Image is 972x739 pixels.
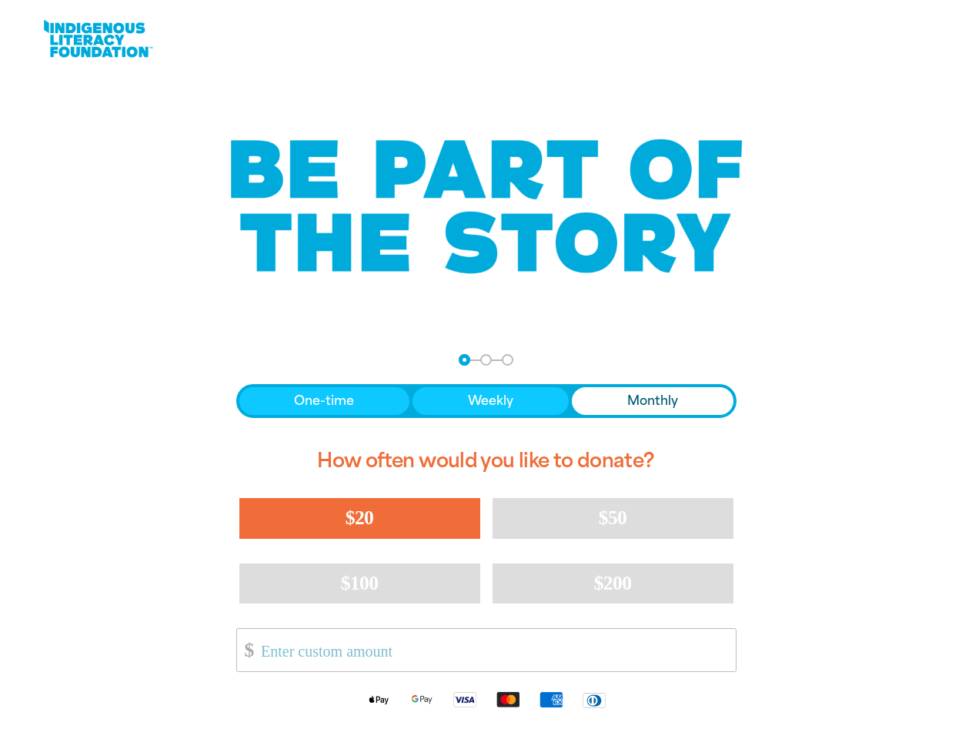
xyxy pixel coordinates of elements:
[357,691,400,708] img: Apple Pay logo
[493,498,733,538] button: $50
[502,354,513,366] button: Navigate to step 3 of 3 to enter your payment details
[459,354,470,366] button: Navigate to step 1 of 3 to enter your donation amount
[237,633,254,667] span: $
[480,354,492,366] button: Navigate to step 2 of 3 to enter your details
[236,384,737,418] div: Donation frequency
[217,109,756,305] img: Be part of the story
[493,563,733,604] button: $200
[599,507,626,529] span: $50
[529,691,573,708] img: American Express logo
[573,691,616,709] img: Diners Club logo
[486,691,529,708] img: Mastercard logo
[250,629,735,671] input: Enter custom amount
[236,678,737,721] div: Available payment methods
[236,436,737,486] h2: How often would you like to donate?
[413,387,569,415] button: Weekly
[346,507,373,529] span: $20
[572,387,733,415] button: Monthly
[239,387,410,415] button: One-time
[239,498,480,538] button: $20
[400,691,443,708] img: Google Pay logo
[294,392,354,410] span: One-time
[594,572,632,594] span: $200
[468,392,513,410] span: Weekly
[341,572,379,594] span: $100
[627,392,678,410] span: Monthly
[239,563,480,604] button: $100
[443,691,486,708] img: Visa logo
